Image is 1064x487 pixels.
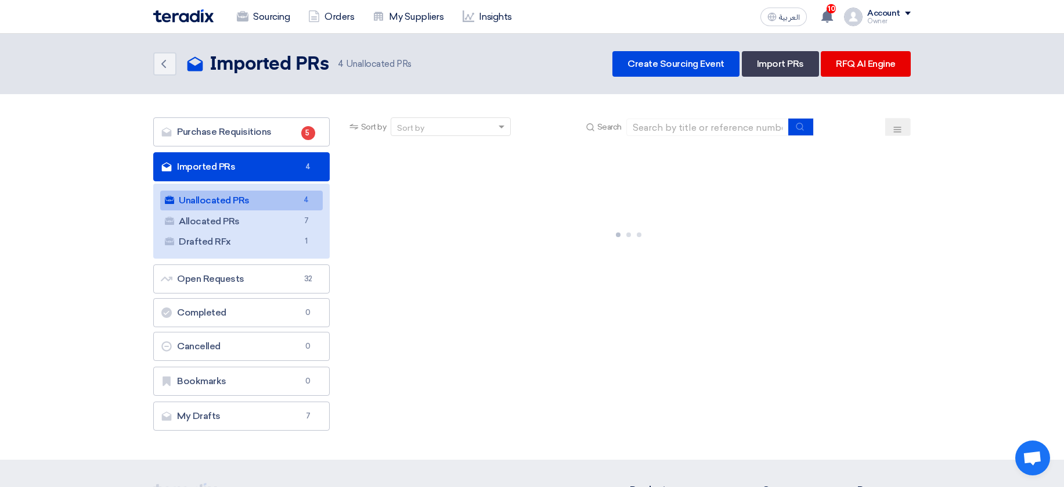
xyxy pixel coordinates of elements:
a: Purchase Requisitions5 [153,117,330,146]
span: 0 [301,307,315,318]
a: Unallocated PRs [160,191,323,210]
div: Account [867,9,900,19]
a: My Drafts7 [153,402,330,431]
a: Bookmarks0 [153,367,330,396]
span: 7 [300,215,313,227]
span: 10 [827,4,836,13]
a: Cancelled0 [153,332,330,361]
a: Completed0 [153,298,330,327]
a: RFQ AI Engine [821,51,911,77]
a: My Suppliers [363,4,453,30]
span: 4 [300,194,313,206]
div: Sort by [397,122,424,134]
span: 5 [301,126,315,140]
a: Open Requests32 [153,264,330,293]
span: 0 [301,341,315,352]
span: العربية [779,13,800,22]
span: 32 [301,273,315,285]
a: Import PRs [742,51,819,77]
a: Insights [453,4,521,30]
span: Unallocated PRs [338,58,411,71]
span: 4 [338,59,344,69]
a: Imported PRs4 [153,152,330,181]
span: 0 [301,375,315,387]
img: Teradix logo [153,9,214,23]
a: Orders [299,4,363,30]
span: 4 [301,161,315,173]
img: profile_test.png [844,8,863,26]
div: Open chat [1015,441,1050,475]
div: Owner [867,18,911,24]
button: العربية [760,8,807,26]
h2: Imported PRs [210,53,329,76]
input: Search by title or reference number [626,119,789,136]
span: 1 [300,235,313,248]
a: Allocated PRs [160,212,323,231]
a: Create Sourcing Event [612,51,740,77]
span: 7 [301,410,315,422]
a: Sourcing [228,4,299,30]
a: Drafted RFx [160,232,323,252]
span: Sort by [361,121,387,133]
span: Search [597,121,622,133]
